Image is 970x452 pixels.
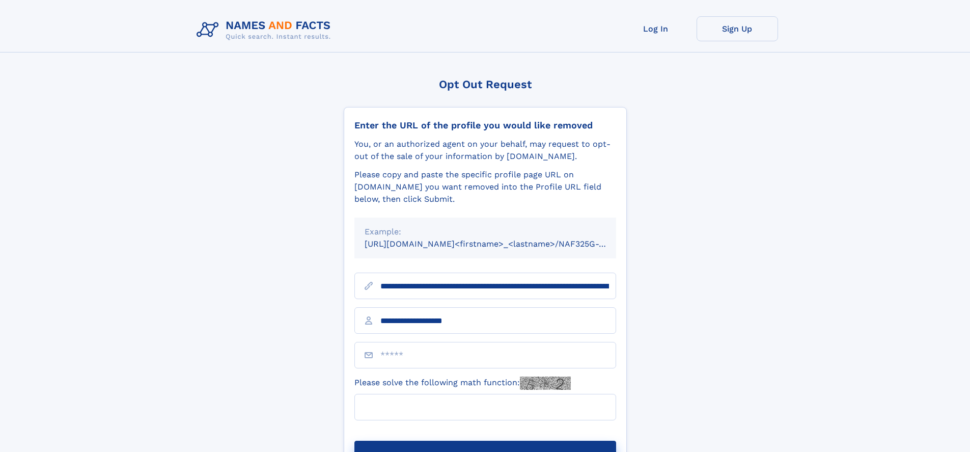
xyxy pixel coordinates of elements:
[344,78,627,91] div: Opt Out Request
[697,16,778,41] a: Sign Up
[615,16,697,41] a: Log In
[192,16,339,44] img: Logo Names and Facts
[354,138,616,163] div: You, or an authorized agent on your behalf, may request to opt-out of the sale of your informatio...
[354,120,616,131] div: Enter the URL of the profile you would like removed
[365,226,606,238] div: Example:
[354,169,616,205] div: Please copy and paste the specific profile page URL on [DOMAIN_NAME] you want removed into the Pr...
[365,239,635,249] small: [URL][DOMAIN_NAME]<firstname>_<lastname>/NAF325G-xxxxxxxx
[354,377,571,390] label: Please solve the following math function:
